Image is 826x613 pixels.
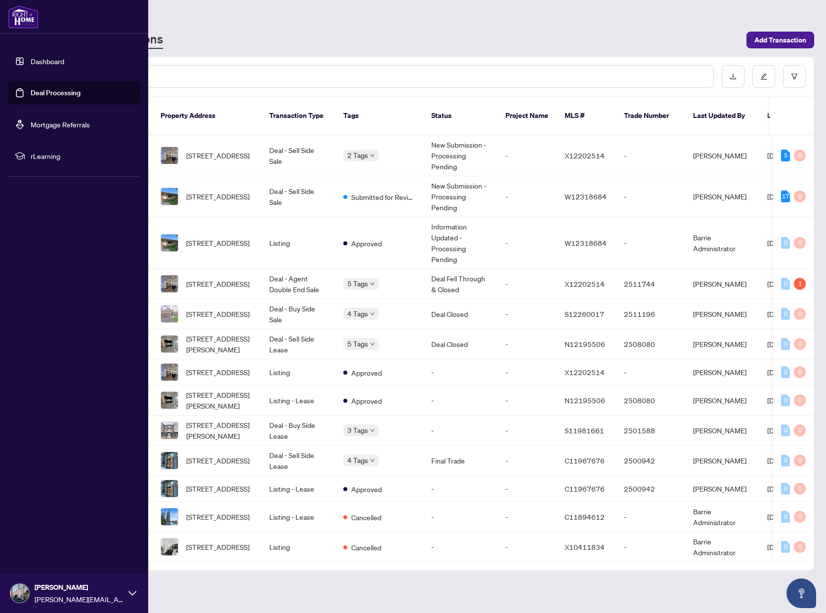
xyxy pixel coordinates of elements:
[616,416,685,446] td: 2501588
[767,484,789,493] span: [DATE]
[497,176,557,217] td: -
[685,446,759,476] td: [PERSON_NAME]
[616,476,685,502] td: 2500942
[497,97,557,135] th: Project Name
[161,336,178,352] img: thumbnail-img
[423,385,497,416] td: -
[161,306,178,322] img: thumbnail-img
[186,541,249,552] span: [STREET_ADDRESS]
[161,147,178,164] img: thumbnail-img
[497,416,557,446] td: -
[423,416,497,446] td: -
[351,512,381,523] span: Cancelled
[746,32,814,48] button: Add Transaction
[423,176,497,217] td: New Submission - Processing Pending
[794,150,806,161] div: 0
[161,188,178,205] img: thumbnail-img
[616,329,685,359] td: 2508080
[370,153,375,158] span: down
[767,426,789,435] span: [DATE]
[186,150,249,161] span: [STREET_ADDRESS]
[565,368,605,377] span: X12202514
[794,338,806,350] div: 0
[767,279,789,288] span: [DATE]
[370,342,375,346] span: down
[186,191,249,202] span: [STREET_ADDRESS]
[767,238,789,247] span: [DATE]
[347,338,368,349] span: 5 Tags
[767,456,789,465] span: [DATE]
[754,32,806,48] span: Add Transaction
[781,424,790,436] div: 0
[497,385,557,416] td: -
[161,508,178,525] img: thumbnail-img
[423,97,497,135] th: Status
[347,455,368,466] span: 4 Tags
[616,299,685,329] td: 2511196
[161,275,178,292] img: thumbnail-img
[186,237,249,248] span: [STREET_ADDRESS]
[423,502,497,532] td: -
[261,359,335,385] td: Listing
[752,65,775,88] button: edit
[781,366,790,378] div: 0
[616,97,685,135] th: Trade Number
[370,428,375,433] span: down
[347,424,368,436] span: 3 Tags
[794,483,806,495] div: 0
[565,396,605,405] span: N12195506
[791,73,798,80] span: filter
[261,502,335,532] td: Listing - Lease
[565,512,605,521] span: C11894612
[423,329,497,359] td: Deal Closed
[497,476,557,502] td: -
[786,578,816,608] button: Open asap
[730,73,737,80] span: download
[616,385,685,416] td: 2508080
[31,151,133,161] span: rLearning
[423,359,497,385] td: -
[616,217,685,269] td: -
[767,396,789,405] span: [DATE]
[685,97,759,135] th: Last Updated By
[423,446,497,476] td: Final Trade
[781,237,790,249] div: 0
[767,512,789,521] span: [DATE]
[616,532,685,562] td: -
[781,338,790,350] div: 0
[347,278,368,289] span: 5 Tags
[794,511,806,523] div: 0
[497,446,557,476] td: -
[351,484,382,495] span: Approved
[186,308,249,319] span: [STREET_ADDRESS]
[370,458,375,463] span: down
[35,594,124,605] span: [PERSON_NAME][EMAIL_ADDRESS][PERSON_NAME][DOMAIN_NAME]
[616,502,685,532] td: -
[261,416,335,446] td: Deal - Buy Side Lease
[351,192,415,202] span: Submitted for Review
[497,269,557,299] td: -
[35,582,124,593] span: [PERSON_NAME]
[767,368,789,377] span: [DATE]
[794,394,806,406] div: 0
[616,359,685,385] td: -
[767,151,789,160] span: [DATE]
[261,385,335,416] td: Listing - Lease
[616,176,685,217] td: -
[261,97,335,135] th: Transaction Type
[616,446,685,476] td: 2500942
[186,278,249,289] span: [STREET_ADDRESS]
[335,97,423,135] th: Tags
[423,299,497,329] td: Deal Closed
[186,511,249,522] span: [STREET_ADDRESS]
[186,483,249,494] span: [STREET_ADDRESS]
[781,455,790,466] div: 0
[685,502,759,532] td: Barrie Administrator
[370,281,375,286] span: down
[497,359,557,385] td: -
[565,238,607,247] span: W12318684
[616,269,685,299] td: 2511744
[10,584,29,603] img: Profile Icon
[565,426,604,435] span: S11981661
[8,5,39,29] img: logo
